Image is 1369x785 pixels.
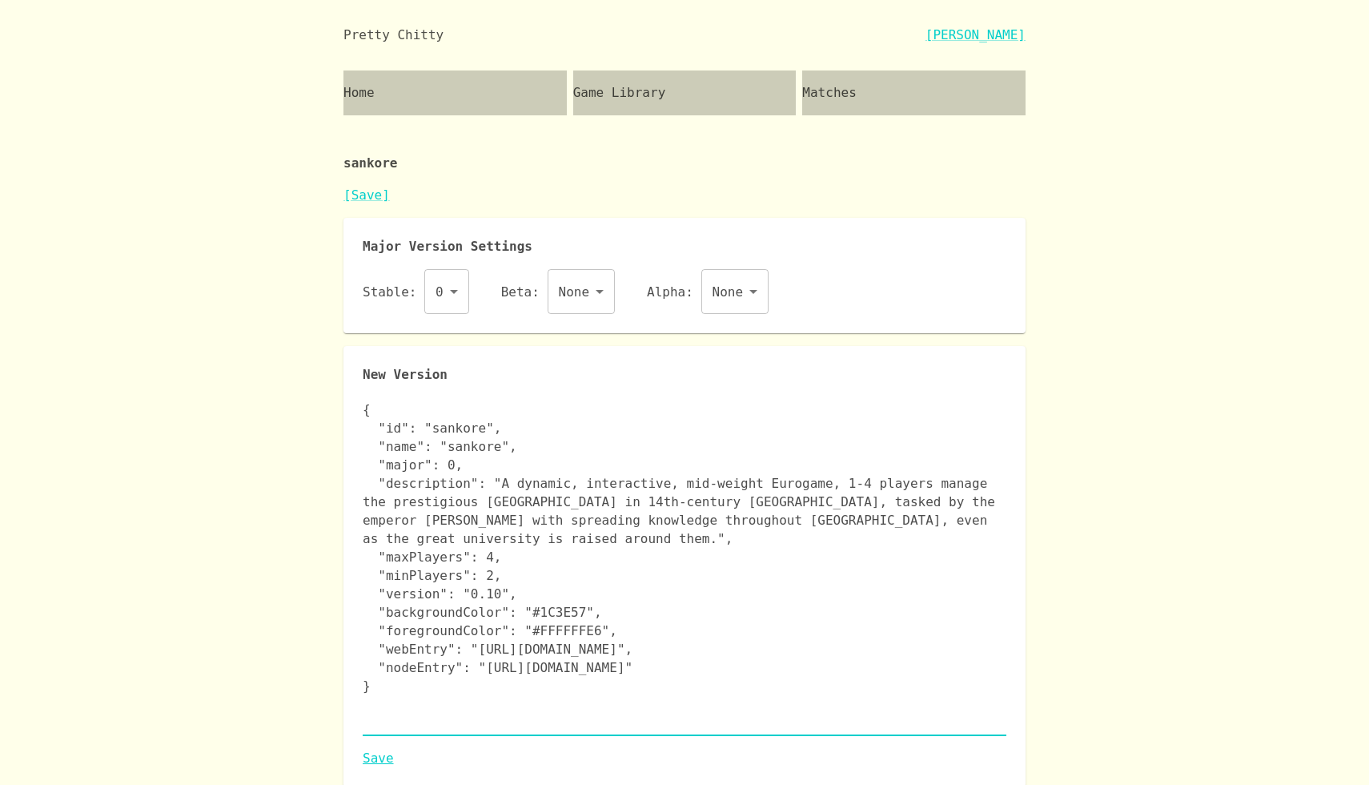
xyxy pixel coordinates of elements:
[424,269,469,314] div: 0
[925,26,1026,45] a: [PERSON_NAME]
[343,26,444,45] div: Pretty Chitty
[363,749,1006,768] a: Save
[363,269,469,314] div: Stable:
[501,269,615,314] div: Beta:
[548,269,616,314] div: None
[647,269,769,314] div: Alpha:
[343,128,1026,186] p: sankore
[802,70,1026,115] a: Matches
[573,70,797,115] a: Game Library
[363,401,1006,732] textarea: { "id": "sankore", "name": "sankore", "major": 0, "description": "A dynamic, interactive, mid-wei...
[363,237,1006,256] p: Major Version Settings
[363,365,1006,384] p: New Version
[343,70,567,115] a: Home
[701,269,769,314] div: None
[343,187,390,203] a: [Save]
